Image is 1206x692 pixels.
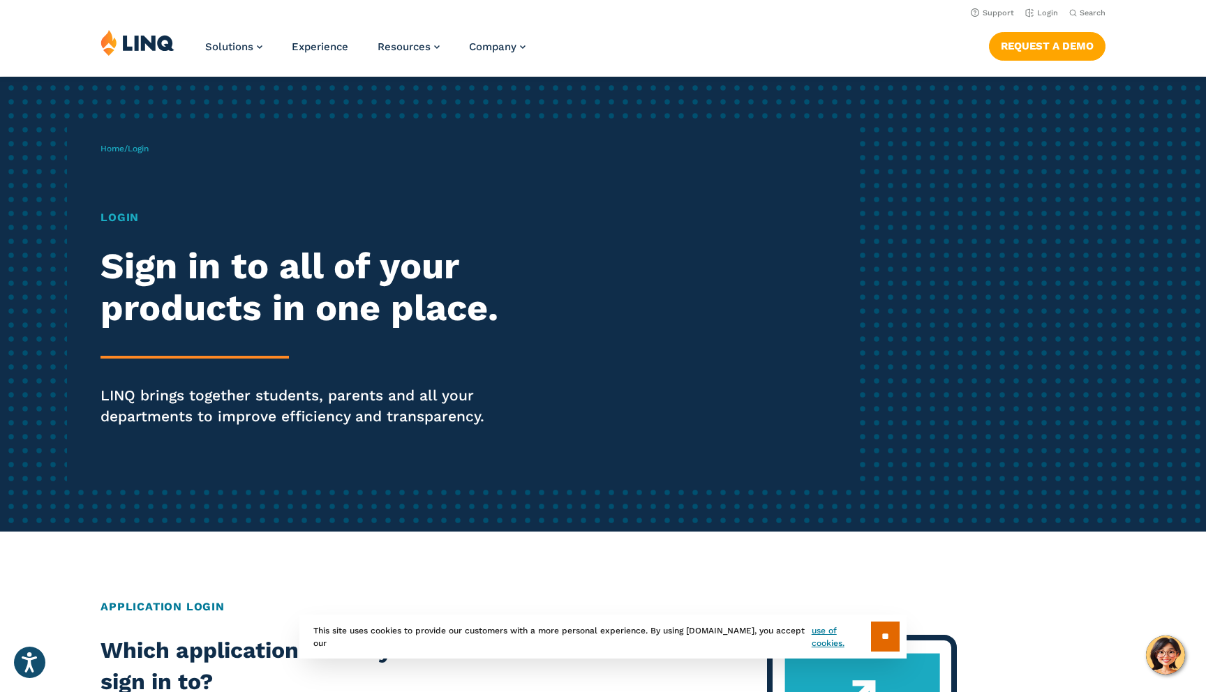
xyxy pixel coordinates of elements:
h2: Sign in to all of your products in one place. [100,246,565,329]
div: This site uses cookies to provide our customers with a more personal experience. By using [DOMAIN... [299,615,907,659]
a: Login [1025,8,1058,17]
h2: Application Login [100,599,1105,615]
a: Experience [292,40,348,53]
a: Resources [378,40,440,53]
span: Login [128,144,149,153]
a: Solutions [205,40,262,53]
nav: Primary Navigation [205,29,526,75]
span: Company [469,40,516,53]
a: use of cookies. [812,624,871,649]
p: LINQ brings together students, parents and all your departments to improve efficiency and transpa... [100,385,565,427]
span: Search [1080,8,1105,17]
a: Company [469,40,526,53]
span: / [100,144,149,153]
button: Open Search Bar [1069,8,1105,18]
button: Hello, have a question? Let’s chat. [1146,635,1185,675]
nav: Button Navigation [989,29,1105,60]
a: Home [100,144,124,153]
a: Support [971,8,1014,17]
span: Solutions [205,40,253,53]
a: Request a Demo [989,32,1105,60]
h1: Login [100,209,565,226]
img: LINQ | K‑12 Software [100,29,174,56]
span: Resources [378,40,431,53]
